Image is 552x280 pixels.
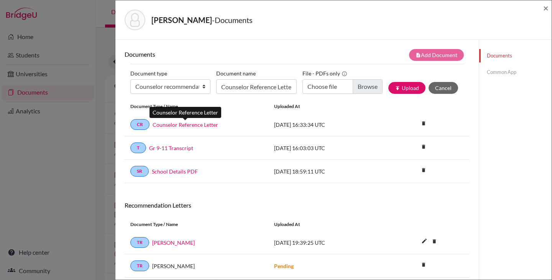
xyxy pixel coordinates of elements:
a: delete [418,260,429,270]
a: School Details PDF [152,167,198,175]
div: Uploaded at [268,103,383,110]
i: delete [418,141,429,152]
a: delete [429,237,440,247]
div: Document Type / Name [125,221,268,228]
label: File - PDFs only [302,67,347,79]
a: [PERSON_NAME] [152,239,195,247]
strong: [PERSON_NAME] [151,15,212,25]
button: publishUpload [388,82,426,94]
i: publish [395,85,400,91]
button: edit [418,236,431,247]
span: - Documents [212,15,253,25]
a: delete [418,142,429,152]
a: Counselor Reference Letter [153,121,218,129]
div: Document Type / Name [125,103,268,110]
button: Cancel [429,82,458,94]
a: TR [130,237,149,248]
a: Common App [479,65,552,79]
button: Close [543,3,549,13]
label: Document type [130,67,167,79]
i: note_add [416,52,421,58]
i: edit [418,235,430,247]
h6: Recommendation Letters [125,201,470,209]
label: Document name [216,67,256,79]
a: Documents [479,49,552,62]
div: [DATE] 16:33:34 UTC [268,121,383,129]
button: note_addAdd Document [409,49,464,61]
h6: Documents [125,51,297,58]
div: [DATE] 16:03:03 UTC [268,144,383,152]
a: delete [418,165,429,176]
strong: Pending [274,263,294,269]
div: Counselor Reference Letter [149,107,221,118]
i: delete [418,118,429,129]
a: delete [418,119,429,129]
span: [PERSON_NAME] [152,262,195,270]
a: Gr 9-11 Transcript [149,144,193,152]
i: delete [429,236,440,247]
span: × [543,2,549,13]
a: TR [130,260,149,271]
i: delete [418,259,429,270]
div: Uploaded at [268,221,383,228]
div: [DATE] 18:59:11 UTC [268,167,383,175]
a: SR [130,166,149,177]
a: CR [130,119,149,130]
i: delete [418,164,429,176]
span: [DATE] 19:39:25 UTC [274,239,325,246]
a: T [130,142,146,153]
